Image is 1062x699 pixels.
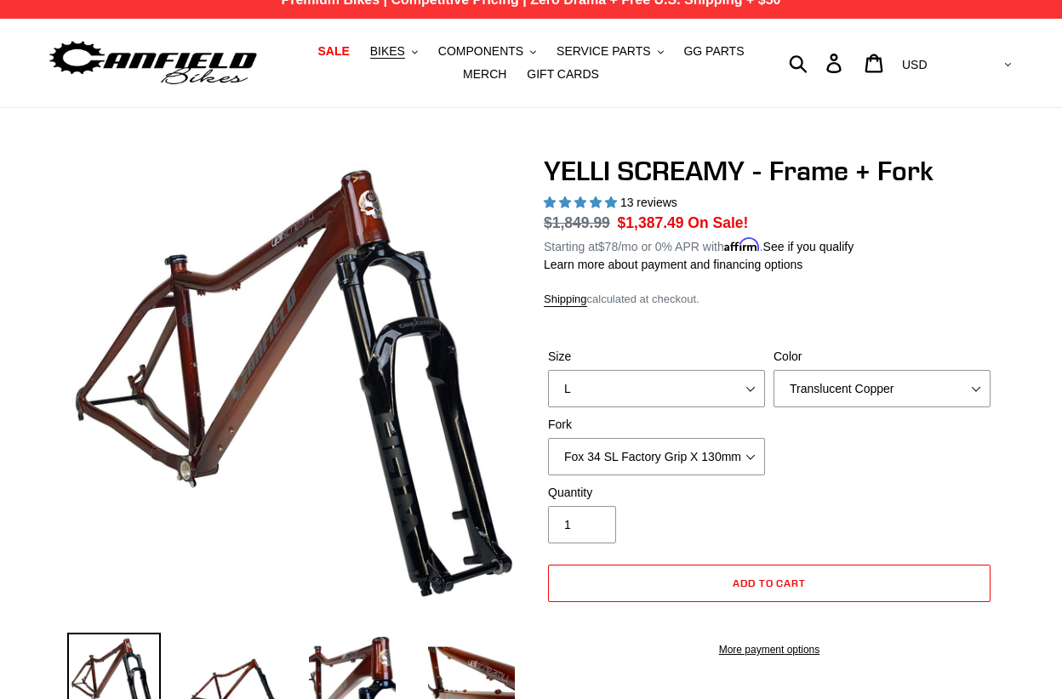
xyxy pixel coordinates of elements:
[544,155,995,187] h1: YELLI SCREAMY - Frame + Fork
[370,44,405,59] span: BIKES
[544,293,587,307] a: Shipping
[683,44,744,59] span: GG PARTS
[317,44,349,59] span: SALE
[454,63,515,86] a: MERCH
[548,40,671,63] button: SERVICE PARTS
[675,40,752,63] a: GG PARTS
[544,234,854,256] p: Starting at /mo or 0% APR with .
[518,63,608,86] a: GIFT CARDS
[548,484,765,502] label: Quantity
[430,40,545,63] button: COMPONENTS
[548,642,991,657] a: More payment options
[618,214,684,231] span: $1,387.49
[598,240,618,253] span: $78
[527,67,599,82] span: GIFT CARDS
[620,196,677,209] span: 13 reviews
[688,212,748,234] span: On Sale!
[544,214,610,231] s: $1,849.99
[724,237,760,252] span: Affirm
[47,37,260,90] img: Canfield Bikes
[733,577,807,589] span: Add to cart
[309,40,357,63] a: SALE
[763,240,854,253] a: See if you qualify - Learn more about Affirm Financing (opens in modal)
[557,44,650,59] span: SERVICE PARTS
[774,348,991,366] label: Color
[548,565,991,602] button: Add to cart
[544,196,620,209] span: 5.00 stars
[548,348,765,366] label: Size
[548,416,765,434] label: Fork
[544,291,995,308] div: calculated at checkout.
[438,44,523,59] span: COMPONENTS
[544,258,802,271] a: Learn more about payment and financing options
[362,40,426,63] button: BIKES
[463,67,506,82] span: MERCH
